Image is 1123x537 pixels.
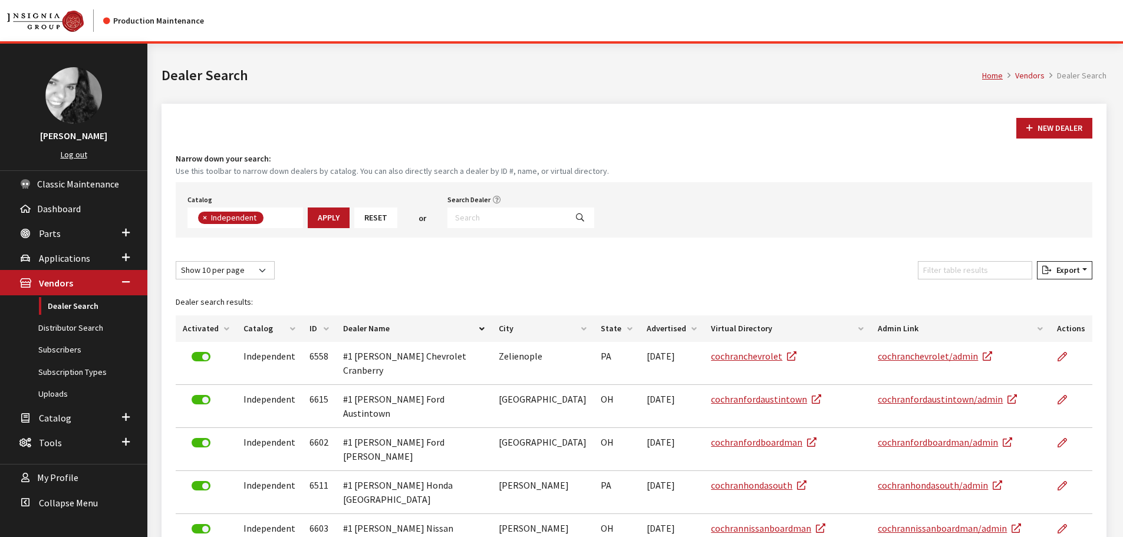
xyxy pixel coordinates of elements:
a: Edit Dealer [1057,471,1077,500]
th: City: activate to sort column ascending [492,315,594,342]
th: Advertised: activate to sort column ascending [640,315,704,342]
span: Parts [39,228,61,239]
th: Activated: activate to sort column ascending [176,315,236,342]
a: cochranhondasouth [711,479,806,491]
td: Zelienople [492,342,594,385]
button: Export [1037,261,1092,279]
span: Select [187,207,303,228]
a: Insignia Group logo [7,9,103,32]
span: Classic Maintenance [37,178,119,190]
caption: Dealer search results: [176,289,1092,315]
td: #1 [PERSON_NAME] Ford Austintown [336,385,492,428]
td: [PERSON_NAME] [492,471,594,514]
td: [DATE] [640,428,704,471]
a: cochrannissanboardman [711,522,825,534]
a: cochranhondasouth/admin [878,479,1002,491]
td: Independent [236,471,302,514]
td: [GEOGRAPHIC_DATA] [492,428,594,471]
span: × [203,212,207,223]
td: 6615 [302,385,335,428]
label: Search Dealer [447,195,490,205]
td: OH [594,428,639,471]
th: Dealer Name: activate to sort column descending [336,315,492,342]
label: Deactivate Dealer [192,395,210,404]
button: New Dealer [1016,118,1092,139]
span: Export [1052,265,1080,275]
td: [DATE] [640,342,704,385]
a: cochranfordboardman [711,436,816,448]
img: Khrystal Dorton [45,67,102,124]
button: Remove item [198,212,210,224]
span: Collapse Menu [39,497,98,509]
td: PA [594,342,639,385]
small: Use this toolbar to narrow down dealers by catalog. You can also directly search a dealer by ID #... [176,165,1092,177]
li: Independent [198,212,264,224]
th: Catalog: activate to sort column ascending [236,315,302,342]
td: Independent [236,428,302,471]
label: Deactivate Dealer [192,352,210,361]
td: #1 [PERSON_NAME] Honda [GEOGRAPHIC_DATA] [336,471,492,514]
a: cochrannissanboardman/admin [878,522,1021,534]
span: Independent [210,212,259,223]
label: Deactivate Dealer [192,524,210,533]
label: Catalog [187,195,212,205]
span: Tools [39,437,62,449]
td: 6558 [302,342,335,385]
th: ID: activate to sort column ascending [302,315,335,342]
td: [GEOGRAPHIC_DATA] [492,385,594,428]
button: Apply [308,207,350,228]
li: Vendors [1003,70,1045,82]
span: Applications [39,252,90,264]
input: Search [447,207,567,228]
h3: [PERSON_NAME] [12,129,136,143]
img: Catalog Maintenance [7,11,84,32]
span: Dashboard [37,203,81,215]
td: #1 [PERSON_NAME] Ford [PERSON_NAME] [336,428,492,471]
button: Search [566,207,594,228]
a: Edit Dealer [1057,428,1077,457]
th: State: activate to sort column ascending [594,315,639,342]
a: Home [982,70,1003,81]
a: cochranchevrolet/admin [878,350,992,362]
td: [DATE] [640,471,704,514]
input: Filter table results [918,261,1032,279]
a: cochranfordaustintown [711,393,821,405]
h4: Narrow down your search: [176,153,1092,165]
textarea: Search [266,213,273,224]
td: Independent [236,342,302,385]
span: Catalog [39,412,71,424]
td: #1 [PERSON_NAME] Chevrolet Cranberry [336,342,492,385]
td: 6602 [302,428,335,471]
th: Admin Link: activate to sort column ascending [871,315,1049,342]
a: cochranfordaustintown/admin [878,393,1017,405]
td: 6511 [302,471,335,514]
button: Reset [354,207,397,228]
h1: Dealer Search [162,65,982,86]
a: cochranchevrolet [711,350,796,362]
a: Edit Dealer [1057,385,1077,414]
span: My Profile [37,472,78,484]
th: Virtual Directory: activate to sort column ascending [704,315,871,342]
td: OH [594,385,639,428]
th: Actions [1050,315,1092,342]
div: Production Maintenance [103,15,204,27]
a: Log out [61,149,87,160]
td: [DATE] [640,385,704,428]
a: Edit Dealer [1057,342,1077,371]
a: cochranfordboardman/admin [878,436,1012,448]
span: or [419,212,426,225]
span: Vendors [39,278,73,289]
td: PA [594,471,639,514]
li: Dealer Search [1045,70,1106,82]
td: Independent [236,385,302,428]
label: Deactivate Dealer [192,438,210,447]
label: Deactivate Dealer [192,481,210,490]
